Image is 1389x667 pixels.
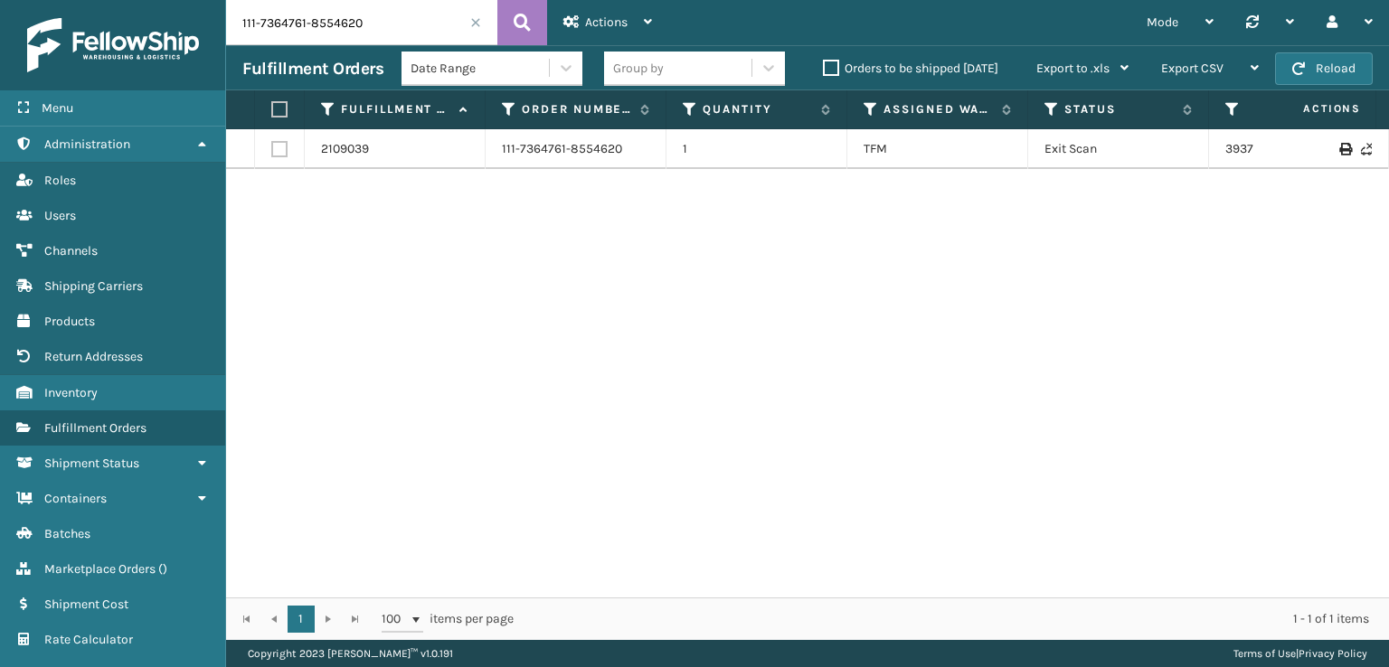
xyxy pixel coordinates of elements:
[703,101,812,117] label: Quantity
[883,101,993,117] label: Assigned Warehouse
[44,243,98,258] span: Channels
[44,597,128,612] span: Shipment Cost
[1036,61,1110,76] span: Export to .xls
[44,173,76,188] span: Roles
[321,140,369,158] a: 2109039
[1246,94,1372,124] span: Actions
[288,606,315,633] a: 1
[847,129,1028,169] td: TFM
[44,385,98,400] span: Inventory
[1299,647,1367,660] a: Privacy Policy
[585,14,628,30] span: Actions
[44,349,143,364] span: Return Addresses
[1064,101,1174,117] label: Status
[44,208,76,223] span: Users
[539,610,1369,628] div: 1 - 1 of 1 items
[382,606,514,633] span: items per page
[1225,141,1309,156] a: 393767543376
[44,526,90,541] span: Batches
[613,59,664,78] div: Group by
[1233,647,1296,660] a: Terms of Use
[44,632,133,647] span: Rate Calculator
[248,640,453,667] p: Copyright 2023 [PERSON_NAME]™ v 1.0.191
[1147,14,1178,30] span: Mode
[382,610,409,628] span: 100
[666,129,847,169] td: 1
[44,314,95,329] span: Products
[1161,61,1224,76] span: Export CSV
[1275,52,1373,85] button: Reload
[522,101,631,117] label: Order Number
[42,100,73,116] span: Menu
[1339,143,1350,155] i: Print Label
[44,278,143,294] span: Shipping Carriers
[44,491,107,506] span: Containers
[44,136,130,152] span: Administration
[1361,143,1372,155] i: Never Shipped
[242,58,383,80] h3: Fulfillment Orders
[341,101,450,117] label: Fulfillment Order Id
[27,18,199,72] img: logo
[158,561,167,577] span: ( )
[502,140,622,158] a: 111-7364761-8554620
[44,420,146,436] span: Fulfillment Orders
[1028,129,1209,169] td: Exit Scan
[823,61,998,76] label: Orders to be shipped [DATE]
[44,456,139,471] span: Shipment Status
[44,561,156,577] span: Marketplace Orders
[411,59,551,78] div: Date Range
[1233,640,1367,667] div: |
